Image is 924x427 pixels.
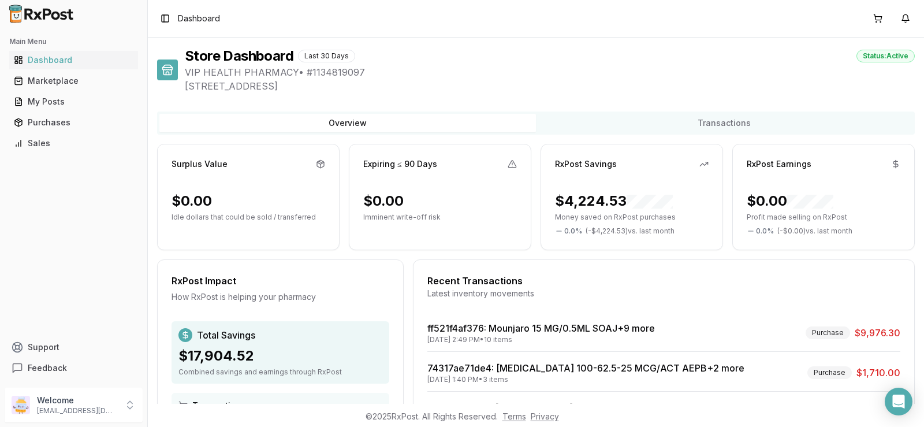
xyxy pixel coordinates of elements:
a: Dashboard [9,50,138,70]
p: Money saved on RxPost purchases [555,213,709,222]
span: Feedback [28,362,67,374]
a: Marketplace [9,70,138,91]
a: Purchases [9,112,138,133]
div: Purchases [14,117,133,128]
span: $9,976.30 [855,326,900,340]
button: Overview [159,114,536,132]
div: Purchase [807,366,852,379]
div: Status: Active [856,50,915,62]
button: Transactions [536,114,912,132]
a: Terms [502,411,526,421]
span: 0.0 % [756,227,774,236]
div: Expiring ≤ 90 Days [363,158,437,170]
button: Support [5,337,143,358]
div: RxPost Savings [555,158,617,170]
div: Recent Transactions [427,274,900,288]
span: Total Savings [197,328,255,342]
div: $17,904.52 [178,347,382,365]
span: 0.0 % [564,227,582,236]
p: Imminent write-off risk [363,213,517,222]
div: Surplus Value [172,158,228,170]
div: Marketplace [14,75,133,87]
div: Sales [14,138,133,149]
div: Combined savings and earnings through RxPost [178,367,382,377]
a: My Posts [9,91,138,112]
div: $4,224.53 [555,192,673,210]
span: ( - $0.00 ) vs. last month [777,227,852,236]
a: 74317ae71de4: [MEDICAL_DATA] 100-62.5-25 MCG/ACT AEPB+2 more [427,362,744,374]
button: Dashboard [5,51,143,69]
button: My Posts [5,92,143,111]
div: Open Intercom Messenger [885,388,912,415]
p: [EMAIL_ADDRESS][DOMAIN_NAME] [37,406,117,415]
span: [STREET_ADDRESS] [185,79,915,93]
button: Marketplace [5,72,143,90]
button: Feedback [5,358,143,378]
div: [DATE] 1:40 PM • 3 items [427,375,744,384]
a: Sales [9,133,138,154]
div: Dashboard [14,54,133,66]
span: VIP HEALTH PHARMACY • # 1134819097 [185,65,915,79]
div: $0.00 [172,192,212,210]
div: RxPost Impact [172,274,389,288]
div: [DATE] 2:49 PM • 10 items [427,335,655,344]
button: Sales [5,134,143,153]
nav: breadcrumb [178,13,220,24]
p: Welcome [37,395,117,406]
span: $1,710.00 [856,366,900,380]
a: ff521f4af376: Mounjaro 15 MG/0.5ML SOAJ+9 more [427,322,655,334]
p: Profit made selling on RxPost [747,213,900,222]
div: $0.00 [363,192,404,210]
p: Idle dollars that could be sold / transferred [172,213,325,222]
span: ( - $4,224.53 ) vs. last month [586,227,675,236]
a: aab1684fbdc4: [MEDICAL_DATA] 100-62.5-25 MCG/ACT AEPB+2 more [427,402,743,414]
button: Purchases [5,113,143,132]
div: $0.00 [747,192,833,210]
div: My Posts [14,96,133,107]
img: User avatar [12,396,30,414]
div: RxPost Earnings [747,158,811,170]
h1: Store Dashboard [185,47,293,65]
span: Dashboard [178,13,220,24]
h2: Main Menu [9,37,138,46]
span: Transactions [192,400,245,411]
div: Purchase [806,326,850,339]
img: RxPost Logo [5,5,79,23]
div: Last 30 Days [298,50,355,62]
a: Privacy [531,411,559,421]
div: Latest inventory movements [427,288,900,299]
div: How RxPost is helping your pharmacy [172,291,389,303]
